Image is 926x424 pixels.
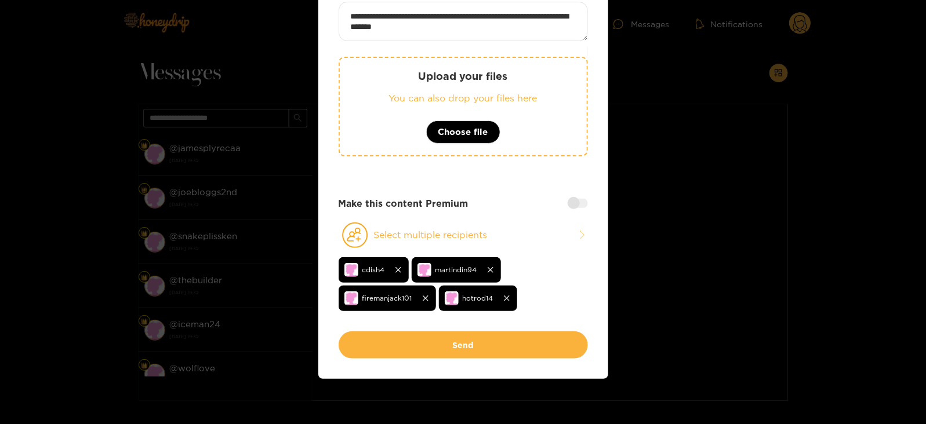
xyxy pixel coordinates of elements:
[445,291,459,305] img: no-avatar.png
[362,263,385,276] span: cdish4
[463,291,493,305] span: hotrod14
[339,197,469,210] strong: Make this content Premium
[363,92,564,105] p: You can also drop your files here
[339,222,588,248] button: Select multiple recipients
[344,263,358,277] img: no-avatar.png
[339,331,588,359] button: Send
[426,120,500,144] button: Choose file
[438,125,488,139] span: Choose file
[362,291,412,305] span: firemanjack101
[344,291,358,305] img: no-avatar.png
[417,263,431,277] img: no-avatar.png
[363,70,564,83] p: Upload your files
[435,263,477,276] span: martindin94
